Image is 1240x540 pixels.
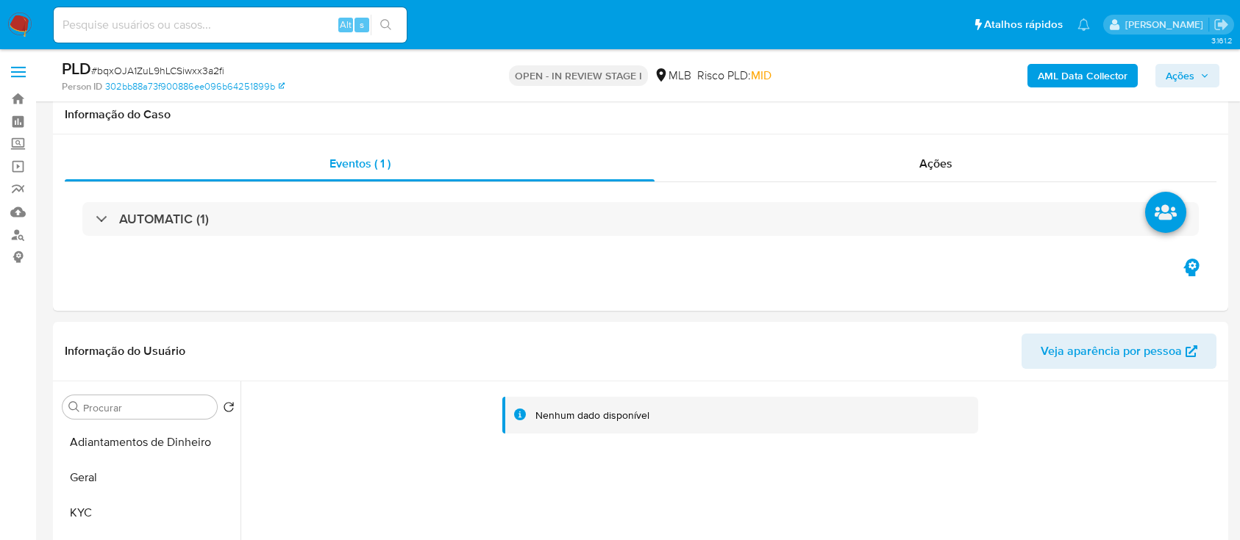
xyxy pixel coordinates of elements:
[360,18,364,32] span: s
[1214,17,1229,32] a: Sair
[329,155,391,172] span: Eventos ( 1 )
[654,68,691,84] div: MLB
[65,107,1216,122] h1: Informação do Caso
[984,17,1063,32] span: Atalhos rápidos
[919,155,952,172] span: Ações
[62,57,91,80] b: PLD
[1041,334,1182,369] span: Veja aparência por pessoa
[1077,18,1090,31] a: Notificações
[1027,64,1138,87] button: AML Data Collector
[62,80,102,93] b: Person ID
[83,401,211,414] input: Procurar
[91,63,224,78] span: # bqxOJA1ZuL9hLCSiwxx3a2fi
[105,80,285,93] a: 302bb88a73f900886ee096b64251899b
[119,211,209,227] h3: AUTOMATIC (1)
[1038,64,1127,87] b: AML Data Collector
[223,401,235,417] button: Retornar ao pedido padrão
[1022,334,1216,369] button: Veja aparência por pessoa
[697,68,772,84] span: Risco PLD:
[535,408,649,422] div: Nenhum dado disponível
[82,202,1199,236] div: AUTOMATIC (1)
[68,401,80,413] button: Procurar
[54,15,407,35] input: Pesquise usuários ou casos...
[1125,18,1208,32] p: carlos.guerra@mercadopago.com.br
[1166,64,1194,87] span: Ações
[340,18,352,32] span: Alt
[509,65,648,86] p: OPEN - IN REVIEW STAGE I
[57,495,240,530] button: KYC
[751,67,772,84] span: MID
[57,425,240,460] button: Adiantamentos de Dinheiro
[371,15,401,35] button: search-icon
[1155,64,1219,87] button: Ações
[57,460,240,495] button: Geral
[65,344,185,359] h1: Informação do Usuário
